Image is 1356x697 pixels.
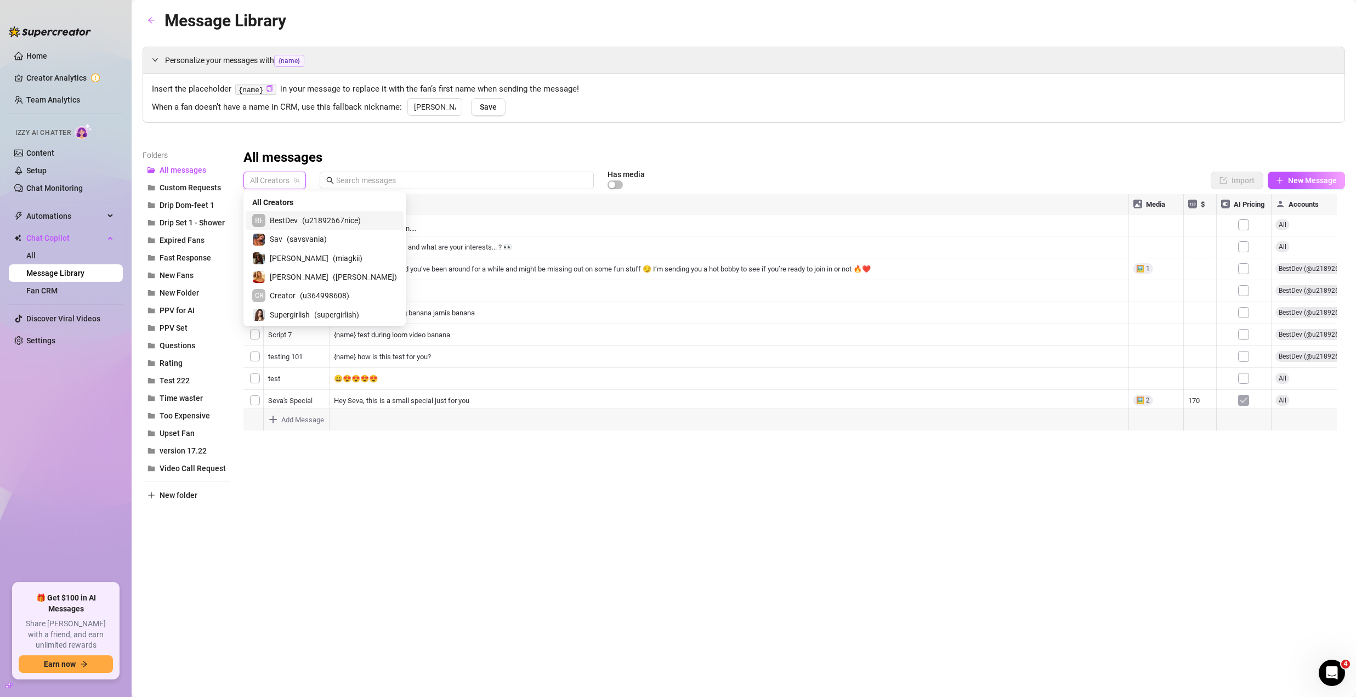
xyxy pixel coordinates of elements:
[1341,660,1350,668] span: 4
[9,26,91,37] img: logo-BBDzfeDw.svg
[147,271,155,279] span: folder
[160,253,211,262] span: Fast Response
[160,411,210,420] span: Too Expensive
[143,249,230,267] button: Fast Response
[608,171,645,178] article: Has media
[147,307,155,314] span: folder
[270,233,282,245] span: Sav
[147,236,155,244] span: folder
[26,69,114,87] a: Creator Analytics exclamation-circle
[26,149,54,157] a: Content
[293,177,300,184] span: team
[44,660,76,668] span: Earn now
[143,442,230,460] button: version 17.22
[333,252,362,264] span: ( miagkii )
[26,166,47,175] a: Setup
[160,288,199,297] span: New Folder
[152,83,1336,96] span: Insert the placeholder in your message to replace it with the fan’s first name when sending the m...
[300,290,349,302] span: ( u364998608 )
[147,342,155,349] span: folder
[1268,172,1345,189] button: New Message
[326,177,334,184] span: search
[143,284,230,302] button: New Folder
[160,306,195,315] span: PPV for AI
[26,269,84,277] a: Message Library
[26,207,104,225] span: Automations
[164,8,286,33] article: Message Library
[143,407,230,424] button: Too Expensive
[160,446,207,455] span: version 17.22
[147,184,155,191] span: folder
[19,655,113,673] button: Earn nowarrow-right
[1211,172,1263,189] button: Import
[243,149,322,167] h3: All messages
[147,324,155,332] span: folder
[143,161,230,179] button: All messages
[143,354,230,372] button: Rating
[165,54,1336,67] span: Personalize your messages with
[147,359,155,367] span: folder
[19,619,113,651] span: Share [PERSON_NAME] with a friend, and earn unlimited rewards
[147,394,155,402] span: folder
[147,429,155,437] span: folder
[253,271,265,283] img: mikayla_demaiter
[252,196,293,208] span: All Creators
[143,214,230,231] button: Drip Set 1 - Shower
[266,85,273,93] button: Click to Copy
[480,103,497,111] span: Save
[254,215,263,227] span: BE
[26,184,83,192] a: Chat Monitoring
[26,251,36,260] a: All
[270,252,328,264] span: [PERSON_NAME]
[160,376,190,385] span: Test 222
[336,174,587,186] input: Search messages
[19,593,113,614] span: 🎁 Get $100 in AI Messages
[270,309,310,321] span: Supergirlish
[253,309,265,321] img: supergirlish
[266,85,273,92] span: copy
[143,337,230,354] button: Questions
[143,231,230,249] button: Expired Fans
[160,183,221,192] span: Custom Requests
[147,254,155,262] span: folder
[143,424,230,442] button: Upset Fan
[143,196,230,214] button: Drip Dom-feet 1
[143,389,230,407] button: Time waster
[147,201,155,209] span: folder
[26,95,80,104] a: Team Analytics
[143,149,230,161] article: Folders
[274,55,304,67] span: {name}
[270,290,296,302] span: Creator
[160,271,194,280] span: New Fans
[147,464,155,472] span: folder
[302,214,361,226] span: ( u21892667nice )
[143,267,230,284] button: New Fans
[1319,660,1345,686] iframe: Intercom live chat
[160,464,226,473] span: Video Call Request
[253,234,265,246] img: savsvania
[1288,176,1337,185] span: New Message
[160,491,197,500] span: New folder
[14,212,23,220] span: thunderbolt
[143,302,230,319] button: PPV for AI
[235,84,276,95] code: {name}
[160,429,195,438] span: Upset Fan
[143,460,230,477] button: Video Call Request
[26,52,47,60] a: Home
[287,233,327,245] span: ( savsvania )
[152,101,402,114] span: When a fan doesn’t have a name in CRM, use this fallback nickname:
[143,486,230,504] button: New folder
[147,491,155,499] span: plus
[160,166,206,174] span: All messages
[143,47,1344,73] div: Personalize your messages with{name}
[152,56,158,63] span: expanded
[160,218,225,227] span: Drip Set 1 - Shower
[270,214,298,226] span: BestDev
[147,219,155,226] span: folder
[147,377,155,384] span: folder
[26,229,104,247] span: Chat Copilot
[160,201,214,209] span: Drip Dom-feet 1
[147,166,155,174] span: folder-open
[1276,177,1284,184] span: plus
[26,336,55,345] a: Settings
